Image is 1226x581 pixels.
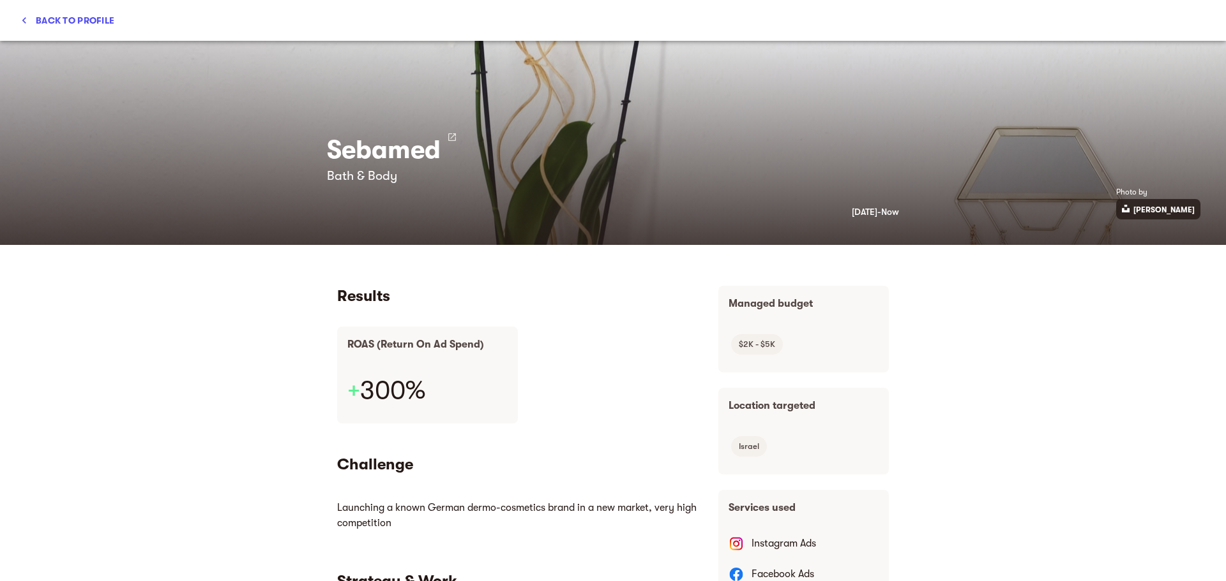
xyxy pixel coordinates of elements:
[327,168,899,184] h6: Bath & Body
[1133,206,1195,214] p: [PERSON_NAME]
[1162,520,1226,581] iframe: Chat Widget
[729,398,879,413] p: Location targeted
[347,337,508,352] p: ROAS (Return On Ad Spend)
[729,500,879,515] p: Services used
[729,296,879,311] p: Managed budget
[337,286,698,306] h5: Results
[731,337,783,352] span: $2K - $5K
[731,439,767,454] span: Israel
[1116,188,1147,196] span: Photo by
[327,132,899,168] a: Sebamed
[327,204,899,219] h6: [DATE] - Now
[752,536,879,551] p: Instagram Ads
[347,372,425,408] h3: 300%
[1133,204,1195,214] a: [PERSON_NAME]
[15,9,119,32] button: Back to profile
[1162,520,1226,581] div: וידג'ט של צ'אט
[347,376,360,405] span: +
[327,132,441,168] h3: Sebamed
[20,13,114,28] span: Back to profile
[337,495,698,536] iframe: mayple-rich-text-viewer
[337,454,698,474] h5: Challenge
